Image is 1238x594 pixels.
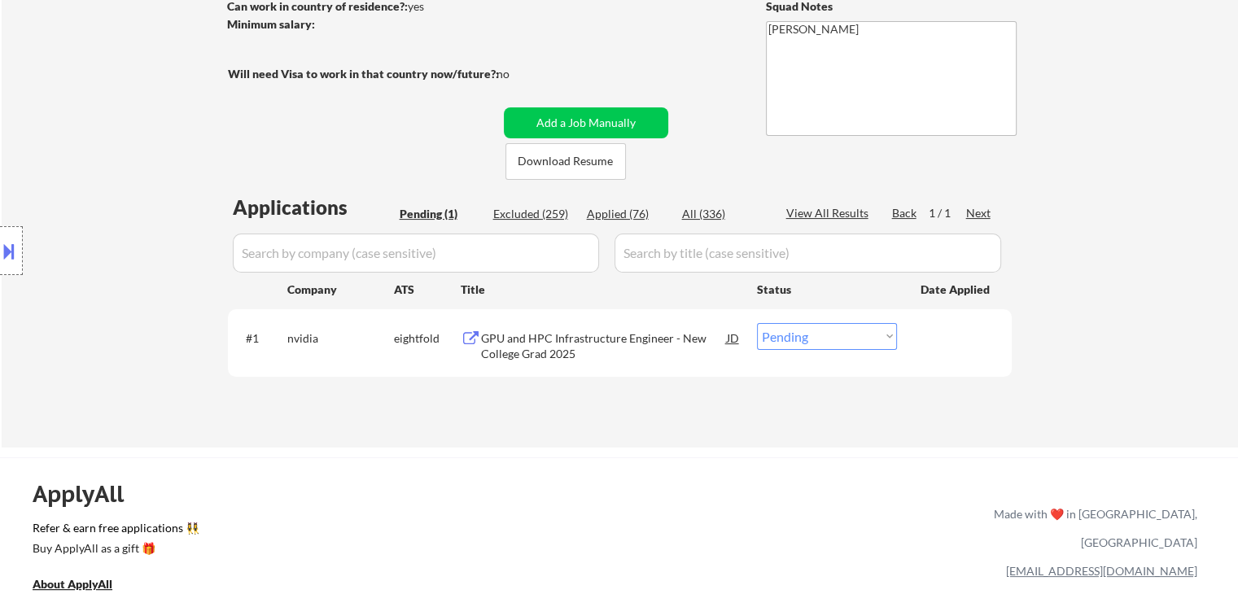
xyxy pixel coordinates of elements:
strong: Will need Visa to work in that country now/future?: [228,67,499,81]
div: Applications [233,198,394,217]
div: no [497,66,543,82]
div: Excluded (259) [493,206,575,222]
div: Company [287,282,394,298]
div: Title [461,282,741,298]
strong: Minimum salary: [227,17,315,31]
div: All (336) [682,206,763,222]
a: Buy ApplyAll as a gift 🎁 [33,539,195,560]
button: Download Resume [505,143,626,180]
div: Back [892,205,918,221]
div: Next [966,205,992,221]
div: Date Applied [921,282,992,298]
u: About ApplyAll [33,577,112,591]
button: Add a Job Manually [504,107,668,138]
div: Buy ApplyAll as a gift 🎁 [33,543,195,554]
div: Applied (76) [587,206,668,222]
div: ATS [394,282,461,298]
div: Pending (1) [400,206,481,222]
div: GPU and HPC Infrastructure Engineer - New College Grad 2025 [481,330,727,362]
div: JD [725,323,741,352]
input: Search by company (case sensitive) [233,234,599,273]
div: Status [757,274,897,304]
input: Search by title (case sensitive) [615,234,1001,273]
div: 1 / 1 [929,205,966,221]
div: ApplyAll [33,480,142,508]
div: Made with ❤️ in [GEOGRAPHIC_DATA], [GEOGRAPHIC_DATA] [987,500,1197,557]
a: Refer & earn free applications 👯‍♀️ [33,522,654,539]
div: eightfold [394,330,461,347]
a: [EMAIL_ADDRESS][DOMAIN_NAME] [1006,564,1197,578]
div: View All Results [786,205,873,221]
div: nvidia [287,330,394,347]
